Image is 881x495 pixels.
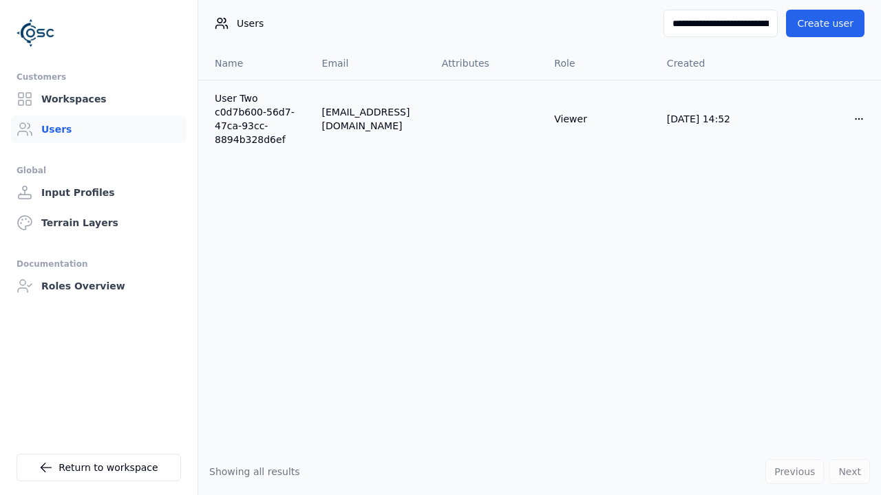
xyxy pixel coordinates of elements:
th: Attributes [431,47,544,80]
div: Global [17,162,181,179]
th: Email [311,47,431,80]
th: Created [656,47,769,80]
a: Input Profiles [11,179,187,206]
div: Viewer [554,112,645,126]
a: Return to workspace [17,454,181,481]
th: Role [543,47,656,80]
a: Users [11,115,187,143]
span: Users [237,16,264,30]
th: Name [198,47,311,80]
a: Terrain Layers [11,209,187,236]
div: [DATE] 14:52 [667,112,758,126]
a: Roles Overview [11,272,187,300]
span: Showing all results [209,466,300,477]
a: User Two c0d7b600-56d7-47ca-93cc-8894b328d6ef [215,91,300,146]
div: Customers [17,69,181,85]
a: Workspaces [11,85,187,113]
button: Create user [786,10,864,37]
div: Documentation [17,256,181,272]
div: [EMAIL_ADDRESS][DOMAIN_NAME] [322,105,420,133]
img: Logo [17,14,55,52]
